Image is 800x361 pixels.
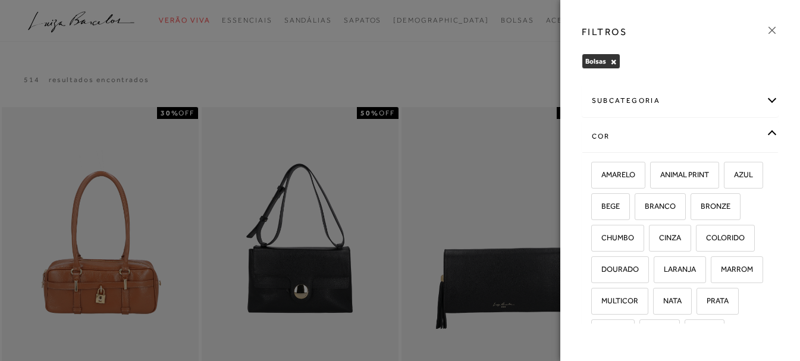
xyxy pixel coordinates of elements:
span: AZUL [725,170,753,179]
input: BRONZE [689,202,701,214]
input: BEGE [589,202,601,214]
span: Bolsas [585,57,606,65]
input: DOURADO [589,265,601,277]
h3: FILTROS [582,25,628,39]
input: AZUL [722,171,734,183]
span: MULTICOR [592,296,638,305]
input: PRATA [695,297,707,309]
span: CINZA [650,233,681,242]
input: MULTICOR [589,297,601,309]
span: CHUMBO [592,233,634,242]
div: subcategoria [582,85,779,117]
input: BRANCO [633,202,645,214]
input: NATA [651,297,663,309]
input: ANIMAL PRINT [648,171,660,183]
span: BEGE [592,202,620,211]
span: BRANCO [636,202,676,211]
input: LARANJA [652,265,664,277]
input: COLORIDO [694,234,706,246]
span: ANIMAL PRINT [651,170,709,179]
input: CINZA [647,234,659,246]
span: DOURADO [592,265,639,274]
span: NATA [654,296,682,305]
span: BRONZE [692,202,730,211]
span: MARROM [712,265,753,274]
span: AMARELO [592,170,635,179]
button: Bolsas Close [610,58,617,66]
input: AMARELO [589,171,601,183]
input: CHUMBO [589,234,601,246]
div: cor [582,121,779,152]
span: LARANJA [655,265,696,274]
span: COLORIDO [697,233,745,242]
span: PRATA [698,296,729,305]
input: MARROM [709,265,721,277]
